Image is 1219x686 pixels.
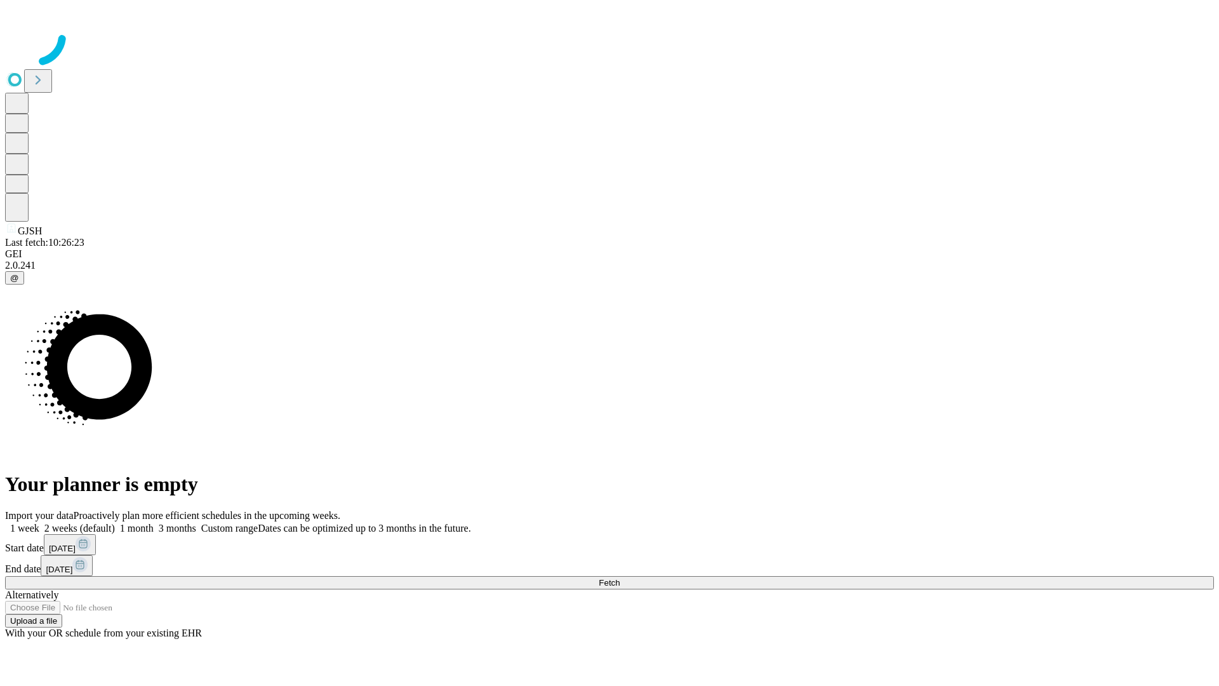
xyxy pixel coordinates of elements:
[44,523,115,534] span: 2 weeks (default)
[5,237,84,248] span: Last fetch: 10:26:23
[49,544,76,553] span: [DATE]
[5,614,62,628] button: Upload a file
[120,523,154,534] span: 1 month
[5,576,1214,589] button: Fetch
[5,473,1214,496] h1: Your planner is empty
[5,555,1214,576] div: End date
[159,523,196,534] span: 3 months
[10,273,19,283] span: @
[41,555,93,576] button: [DATE]
[5,589,58,600] span: Alternatively
[5,260,1214,271] div: 2.0.241
[201,523,258,534] span: Custom range
[44,534,96,555] button: [DATE]
[599,578,620,588] span: Fetch
[5,534,1214,555] div: Start date
[5,628,202,638] span: With your OR schedule from your existing EHR
[5,248,1214,260] div: GEI
[5,271,24,285] button: @
[46,565,72,574] span: [DATE]
[5,510,74,521] span: Import your data
[18,225,42,236] span: GJSH
[10,523,39,534] span: 1 week
[258,523,470,534] span: Dates can be optimized up to 3 months in the future.
[74,510,340,521] span: Proactively plan more efficient schedules in the upcoming weeks.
